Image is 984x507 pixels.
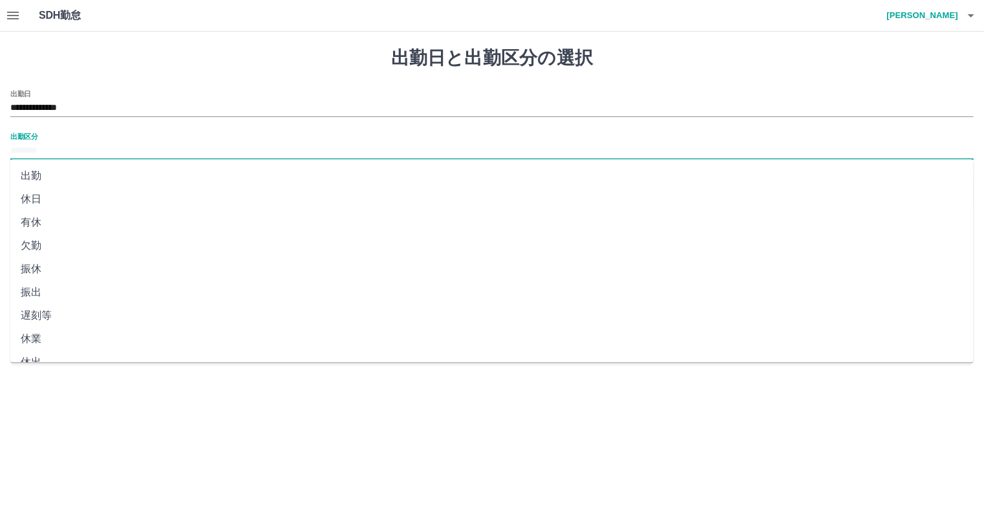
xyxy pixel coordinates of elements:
[10,304,974,327] li: 遅刻等
[10,327,974,351] li: 休業
[10,211,974,234] li: 有休
[10,257,974,281] li: 振休
[10,164,974,188] li: 出勤
[10,234,974,257] li: 欠勤
[10,351,974,374] li: 休出
[10,188,974,211] li: 休日
[10,281,974,304] li: 振出
[10,131,37,141] label: 出勤区分
[10,89,31,98] label: 出勤日
[10,47,974,69] h1: 出勤日と出勤区分の選択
